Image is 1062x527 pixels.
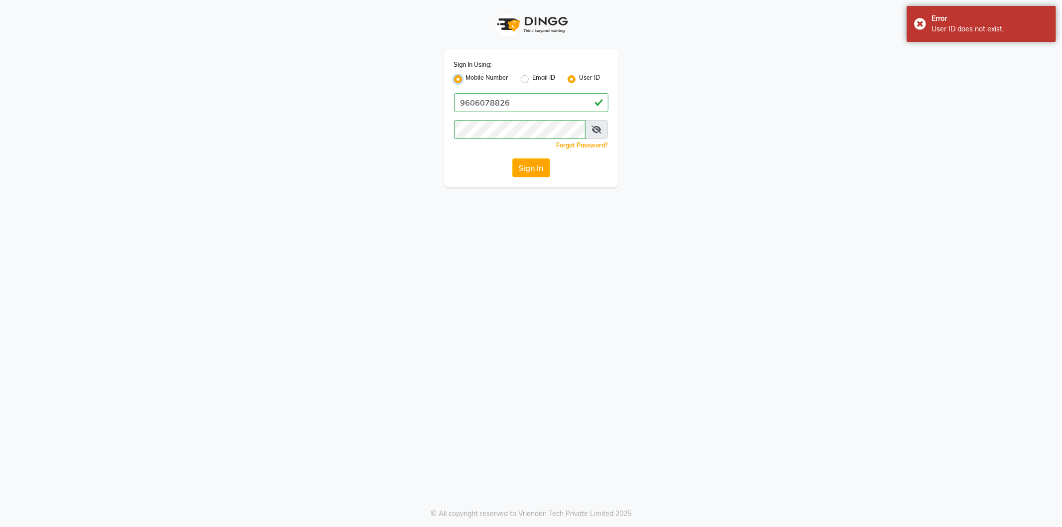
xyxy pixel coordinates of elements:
[932,24,1049,34] div: User ID does not exist.
[580,73,600,85] label: User ID
[491,10,571,39] img: logo1.svg
[454,60,492,69] label: Sign In Using:
[454,120,586,139] input: Username
[454,93,608,112] input: Username
[466,73,509,85] label: Mobile Number
[932,13,1049,24] div: Error
[512,158,550,177] button: Sign In
[533,73,556,85] label: Email ID
[557,141,608,149] a: Forgot Password?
